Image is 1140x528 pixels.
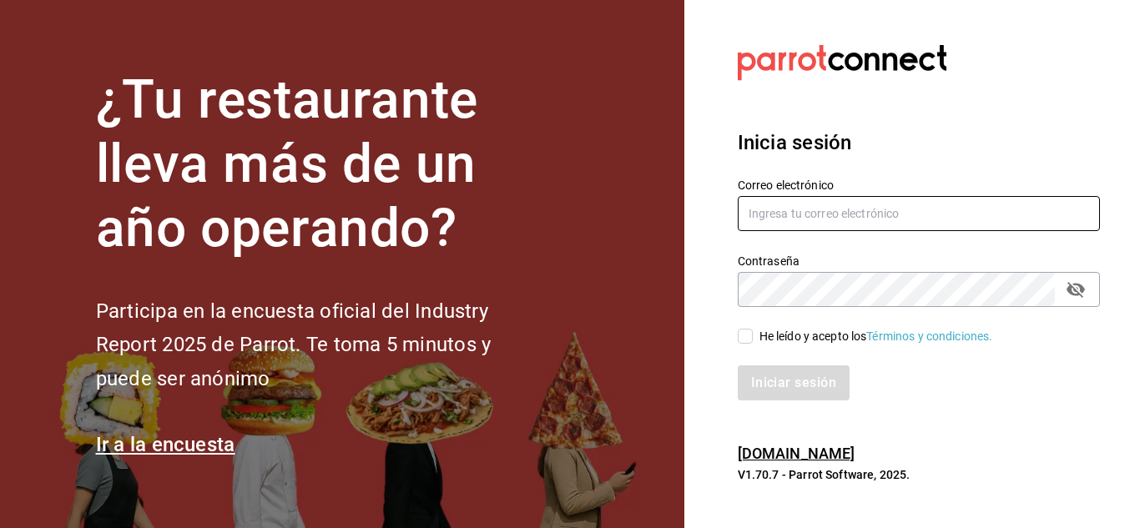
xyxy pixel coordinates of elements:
[738,445,855,462] a: [DOMAIN_NAME]
[866,329,992,343] a: Términos y condiciones.
[738,128,1100,158] h3: Inicia sesión
[738,466,1100,483] p: V1.70.7 - Parrot Software, 2025.
[96,294,547,396] h2: Participa en la encuesta oficial del Industry Report 2025 de Parrot. Te toma 5 minutos y puede se...
[759,328,993,345] div: He leído y acepto los
[1062,275,1090,304] button: passwordField
[738,196,1100,231] input: Ingresa tu correo electrónico
[96,433,235,456] a: Ir a la encuesta
[738,179,1100,191] label: Correo electrónico
[738,255,1100,267] label: Contraseña
[96,68,547,260] h1: ¿Tu restaurante lleva más de un año operando?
